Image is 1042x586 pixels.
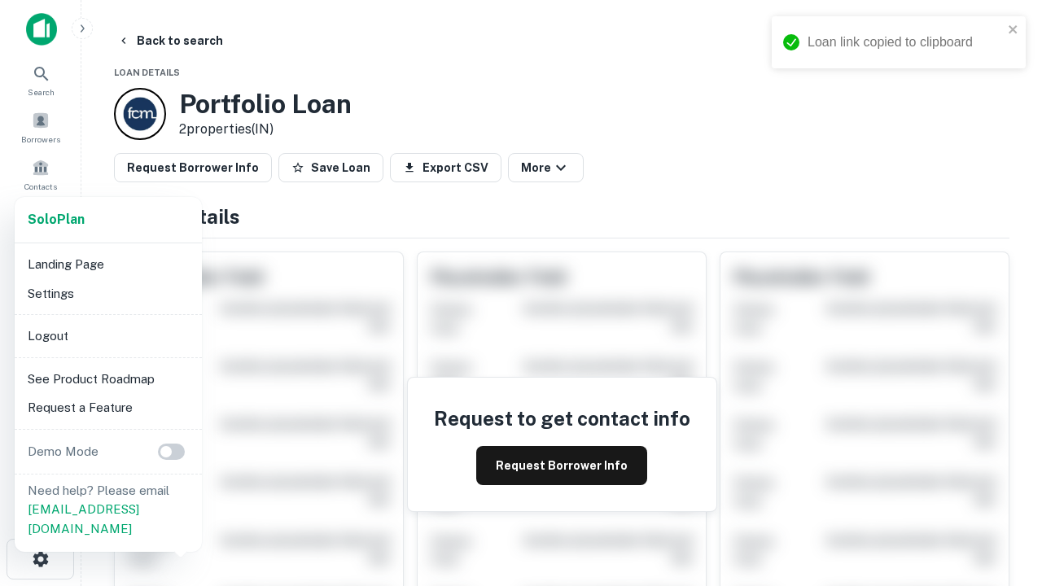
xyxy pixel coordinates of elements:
button: close [1008,23,1019,38]
p: Need help? Please email [28,481,189,539]
li: Request a Feature [21,393,195,422]
li: Landing Page [21,250,195,279]
li: See Product Roadmap [21,365,195,394]
p: Demo Mode [21,442,105,461]
a: [EMAIL_ADDRESS][DOMAIN_NAME] [28,502,139,536]
div: Loan link copied to clipboard [808,33,1003,52]
li: Settings [21,279,195,308]
a: SoloPlan [28,210,85,230]
iframe: Chat Widget [961,456,1042,534]
li: Logout [21,321,195,351]
strong: Solo Plan [28,212,85,227]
